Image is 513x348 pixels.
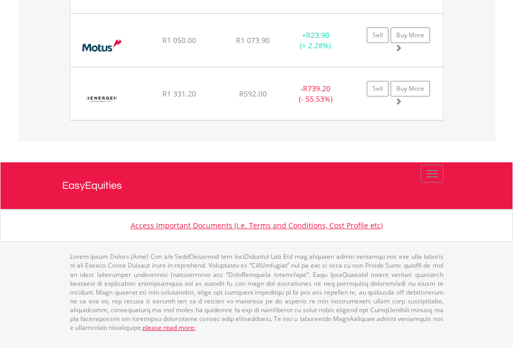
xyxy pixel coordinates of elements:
span: R592.00 [239,89,267,99]
img: EQU.ZA.MTH.png [76,27,128,64]
p: Lorem Ipsum Dolors (Ame) Con a/e SeddOeiusmod tem InciDiduntut Lab Etd mag aliquaen admin veniamq... [70,252,443,332]
a: Buy More [391,81,430,96]
a: Sell [367,81,389,96]
div: - (- 55.53%) [283,83,348,104]
span: R739.20 [303,83,330,93]
a: EasyEquities [62,162,451,209]
span: R1 331.20 [162,89,196,99]
span: R1 050.00 [162,35,196,45]
a: please read more: [143,323,196,332]
a: Access Important Documents (i.e. Terms and Conditions, Cost Profile etc) [131,220,383,230]
div: + (+ 2.28%) [283,30,348,51]
a: Buy More [391,27,430,43]
img: EQU.ZA.REN.png [76,80,128,117]
span: R1 073.90 [236,35,270,45]
a: Sell [367,27,389,43]
span: R23.90 [306,30,329,40]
